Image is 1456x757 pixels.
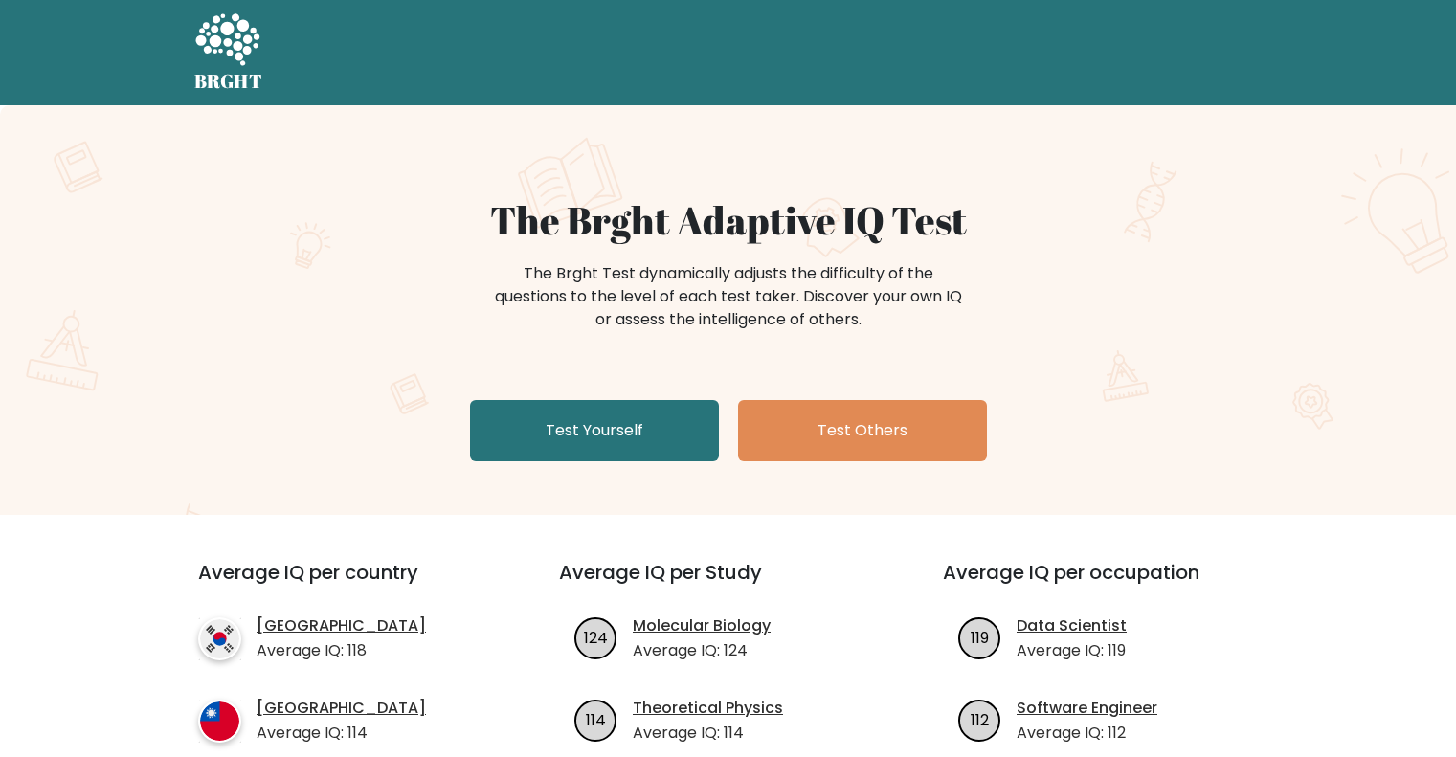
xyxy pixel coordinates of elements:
[257,614,426,637] a: [GEOGRAPHIC_DATA]
[586,708,606,730] text: 114
[1017,697,1157,720] a: Software Engineer
[943,561,1281,607] h3: Average IQ per occupation
[194,8,263,98] a: BRGHT
[559,561,897,607] h3: Average IQ per Study
[257,639,426,662] p: Average IQ: 118
[470,400,719,461] a: Test Yourself
[198,700,241,743] img: country
[738,400,987,461] a: Test Others
[1017,722,1157,745] p: Average IQ: 112
[633,614,771,637] a: Molecular Biology
[261,197,1196,243] h1: The Brght Adaptive IQ Test
[971,626,989,648] text: 119
[194,70,263,93] h5: BRGHT
[257,697,426,720] a: [GEOGRAPHIC_DATA]
[1017,614,1127,637] a: Data Scientist
[257,722,426,745] p: Average IQ: 114
[633,639,771,662] p: Average IQ: 124
[198,561,490,607] h3: Average IQ per country
[198,617,241,660] img: country
[971,708,989,730] text: 112
[1017,639,1127,662] p: Average IQ: 119
[633,722,783,745] p: Average IQ: 114
[489,262,968,331] div: The Brght Test dynamically adjusts the difficulty of the questions to the level of each test take...
[584,626,608,648] text: 124
[633,697,783,720] a: Theoretical Physics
